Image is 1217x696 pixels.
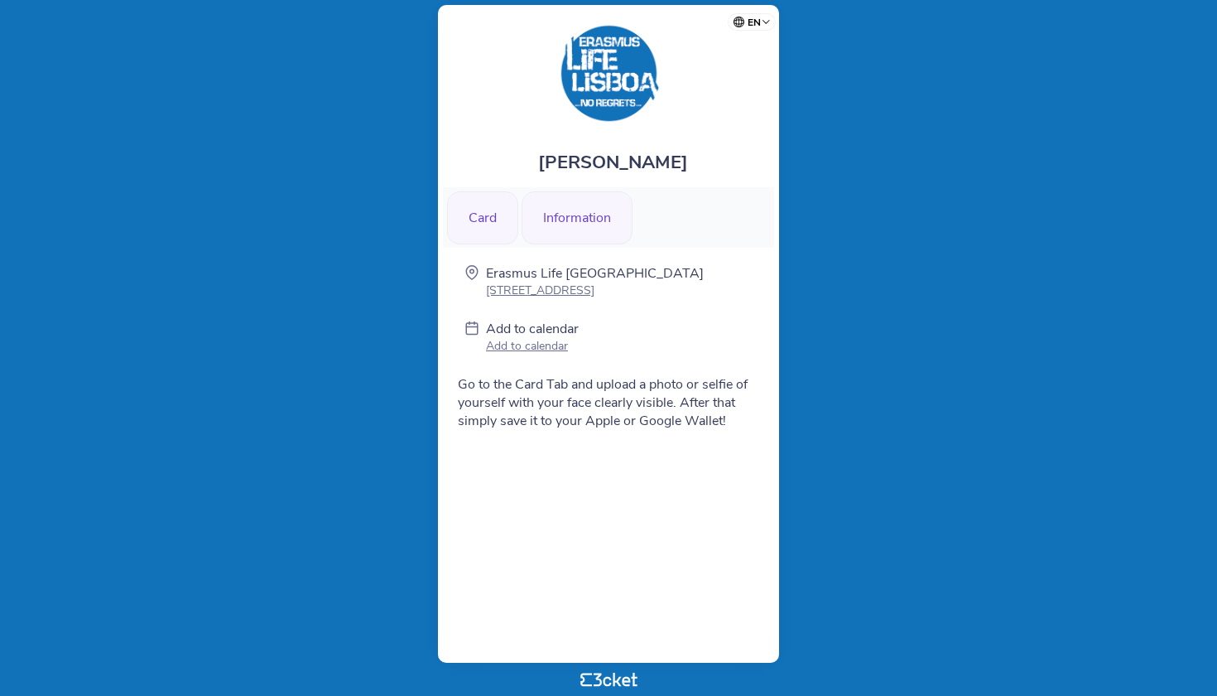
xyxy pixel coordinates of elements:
[486,338,579,354] p: Add to calendar
[447,191,518,244] div: Card
[458,375,748,430] span: Go to the Card Tab and upload a photo or selfie of yourself with your face clearly visible. After...
[447,207,518,225] a: Card
[486,264,704,283] p: Erasmus Life [GEOGRAPHIC_DATA]
[486,320,579,357] a: Add to calendar Add to calendar
[486,264,704,298] a: Erasmus Life [GEOGRAPHIC_DATA] [STREET_ADDRESS]
[522,207,633,225] a: Information
[522,191,633,244] div: Information
[486,320,579,338] p: Add to calendar
[557,22,661,125] img: Erasmus Life Lisboa Card 2025
[486,283,704,298] p: [STREET_ADDRESS]
[538,150,688,175] span: [PERSON_NAME]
